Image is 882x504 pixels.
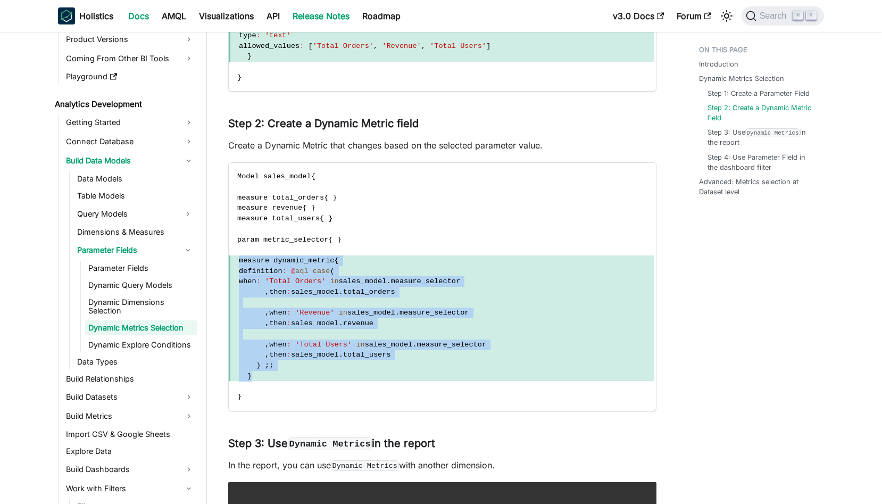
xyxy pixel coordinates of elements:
a: Release Notes [286,7,356,24]
span: param metric_selector [237,236,328,244]
span: } [337,236,342,244]
span: in [356,341,364,349]
span: , [265,319,269,327]
span: in [339,309,347,317]
span: { [311,172,315,180]
span: sales_model [365,341,413,349]
span: ] [486,42,490,50]
span: . [339,288,343,296]
span: sales_model [339,277,387,285]
span: 'Revenue' [382,42,421,50]
span: measure_selector [417,341,487,349]
a: Data Types [74,354,197,369]
span: 'Revenue' [295,309,334,317]
a: Dynamic Dimensions Selection [85,295,197,318]
a: Query Models [74,205,178,222]
span: } [311,204,315,212]
a: Import CSV & Google Sheets [63,427,197,442]
a: Parameter Fields [85,261,197,276]
span: . [412,341,417,349]
span: } [247,372,252,380]
span: ( [330,267,334,275]
span: sales_model [347,309,395,317]
a: Connect Database [63,133,197,150]
span: { [328,236,332,244]
span: } [247,52,252,60]
span: total_users [343,351,391,359]
span: : [287,319,291,327]
span: sales_model [291,319,339,327]
a: Explore Data [63,444,197,459]
span: 'Total Orders' [313,42,373,50]
a: Step 3: UseDynamic Metricsin the report [708,127,813,147]
span: then [269,351,287,359]
span: 'text' [265,31,291,39]
span: : [287,351,291,359]
a: AMQL [155,7,193,24]
span: { [324,194,328,202]
span: definition [239,267,282,275]
a: Build Data Models [63,152,197,169]
span: type [239,31,256,39]
span: , [265,288,269,296]
span: : [282,267,287,275]
span: measure total_users [237,214,320,222]
span: { [334,257,338,265]
a: Step 1: Create a Parameter Field [708,88,810,98]
a: HolisticsHolistics [58,7,113,24]
span: 'Total Users' [295,341,352,349]
span: } [328,214,332,222]
span: 'Total Orders' [265,277,326,285]
span: . [395,309,400,317]
kbd: ⌘ [793,11,803,20]
span: : [299,42,304,50]
span: Model sales_model [237,172,311,180]
span: , [421,42,426,50]
h3: Step 3: Use in the report [228,437,656,450]
b: Holistics [79,10,113,22]
span: aql [295,267,308,275]
a: Visualizations [193,7,260,24]
a: v3.0 Docs [606,7,670,24]
span: measure dynamic_metric [239,257,334,265]
span: measure_selector [391,277,461,285]
button: Expand sidebar category 'Query Models' [178,205,197,222]
span: sales_model [291,288,339,296]
span: { [302,204,306,212]
span: then [269,319,287,327]
a: Coming From Other BI Tools [63,50,197,67]
a: Introduction [699,59,738,69]
h3: Step 2: Create a Dynamic Metric field [228,117,656,130]
span: measure total_orders [237,194,324,202]
span: . [339,351,343,359]
code: Dynamic Metrics [288,437,372,450]
a: Dimensions & Measures [74,225,197,239]
span: case [313,267,330,275]
a: Docs [122,7,155,24]
span: in [330,277,338,285]
a: Getting Started [63,114,197,131]
a: Dynamic Explore Conditions [85,337,197,352]
span: Search [756,11,793,21]
span: : [287,309,291,317]
span: when [239,277,256,285]
kbd: K [806,11,817,20]
span: total_orders [343,288,395,296]
span: : [287,341,291,349]
span: } [237,393,242,401]
a: Forum [670,7,718,24]
p: Create a Dynamic Metric that changes based on the selected parameter value. [228,139,656,152]
a: Roadmap [356,7,407,24]
span: { [320,214,324,222]
span: [ [309,42,313,50]
span: : [256,277,261,285]
button: Collapse sidebar category 'Parameter Fields' [178,242,197,259]
a: Step 4: Use Parameter Field in the dashboard filter [708,152,813,172]
a: Table Models [74,188,197,203]
span: measure revenue [237,204,302,212]
span: } [237,73,242,81]
span: measure_selector [400,309,469,317]
span: ; [269,361,273,369]
p: In the report, you can use with another dimension. [228,459,656,472]
img: Holistics [58,7,75,24]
